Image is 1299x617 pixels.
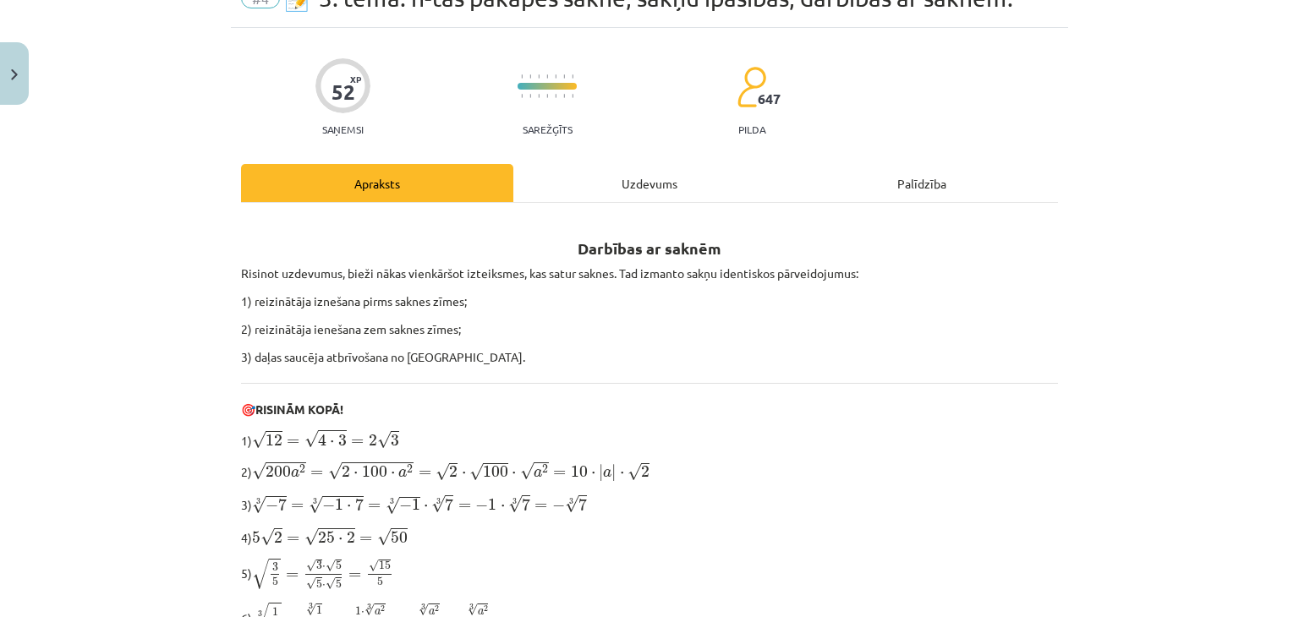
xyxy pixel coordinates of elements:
span: ⋅ [462,472,466,477]
span: ⋅ [620,472,624,477]
span: | [611,464,616,482]
span: 5 [336,580,342,588]
span: = [351,439,364,445]
p: 3) [241,493,1058,515]
p: 2) reizinātāja ienešana zem saknes zīmes; [241,320,1058,338]
span: √ [252,559,269,589]
span: = [287,536,299,543]
img: icon-short-line-57e1e144782c952c97e751825c79c345078a6d821885a25fce030b3d8c18986b.svg [538,74,540,79]
span: 2 [369,434,377,446]
span: √ [377,431,391,449]
img: icon-short-line-57e1e144782c952c97e751825c79c345078a6d821885a25fce030b3d8c18986b.svg [563,94,565,98]
span: 7 [355,498,364,511]
span: a [429,609,435,615]
img: icon-short-line-57e1e144782c952c97e751825c79c345078a6d821885a25fce030b3d8c18986b.svg [546,94,548,98]
span: ⋅ [322,584,326,587]
span: ⋅ [338,538,343,543]
span: ⋅ [330,440,334,445]
span: 5 [252,532,260,543]
span: 2 [435,605,439,611]
span: = [291,503,304,510]
p: 1) [241,429,1058,450]
span: 3 [272,563,278,571]
img: icon-short-line-57e1e144782c952c97e751825c79c345078a6d821885a25fce030b3d8c18986b.svg [563,74,565,79]
p: 5) [241,557,1058,591]
p: Risinot uzdevumus, bieži nākas vienkāršot izteiksmes, kas satur saknes. Tad izmanto sakņu identis... [241,265,1058,282]
span: √ [252,496,266,514]
span: √ [565,495,578,513]
span: √ [468,603,478,616]
span: √ [252,462,266,480]
span: √ [628,463,641,481]
span: √ [436,463,449,481]
span: 647 [758,91,781,106]
img: icon-short-line-57e1e144782c952c97e751825c79c345078a6d821885a25fce030b3d8c18986b.svg [529,94,531,98]
p: Sarežģīts [523,123,573,135]
span: √ [252,431,266,449]
div: 52 [332,80,355,104]
img: icon-short-line-57e1e144782c952c97e751825c79c345078a6d821885a25fce030b3d8c18986b.svg [572,94,573,98]
span: 100 [483,466,508,478]
span: 7 [445,498,453,511]
p: 🎯 [241,401,1058,418]
span: ⋅ [361,611,364,614]
span: ⋅ [322,565,326,569]
span: − [399,500,412,511]
span: = [287,439,299,445]
span: = [286,571,299,578]
span: ⋅ [391,472,395,477]
span: √ [386,497,399,515]
span: √ [326,577,336,590]
span: = [348,571,361,578]
span: 7 [278,498,287,511]
span: 2 [381,605,385,611]
p: 3) daļas saucēja atbrīvošana no [GEOGRAPHIC_DATA]. [241,348,1058,366]
span: √ [306,577,316,590]
span: ⋅ [501,505,505,510]
span: √ [260,528,274,546]
span: 15 [379,561,391,570]
div: Palīdzība [786,164,1058,202]
span: XP [350,74,361,84]
span: √ [508,495,522,513]
span: √ [304,430,318,448]
span: ⋅ [354,472,358,477]
img: icon-short-line-57e1e144782c952c97e751825c79c345078a6d821885a25fce030b3d8c18986b.svg [521,94,523,98]
span: − [475,500,488,511]
img: icon-close-lesson-0947bae3869378f0d4975bcd49f059093ad1ed9edebbc8119c70593378902aed.svg [11,69,18,80]
span: = [458,503,471,510]
span: √ [419,603,429,616]
span: 7 [578,498,587,511]
span: 2 [542,465,548,473]
span: 2 [347,532,355,543]
span: − [266,500,278,511]
span: 2 [407,465,413,473]
p: 1) reizinātāja iznešana pirms saknes zīmes; [241,292,1058,310]
p: 2) [241,460,1058,483]
span: a [375,609,381,615]
span: 10 [571,466,588,478]
span: √ [304,528,318,546]
span: = [534,503,547,510]
span: 1 [488,499,496,511]
span: − [552,500,565,511]
span: = [368,503,381,510]
span: √ [431,495,445,513]
span: ⋅ [347,505,351,510]
span: 1 [272,608,278,616]
img: icon-short-line-57e1e144782c952c97e751825c79c345078a6d821885a25fce030b3d8c18986b.svg [521,74,523,79]
span: a [603,469,611,478]
span: 50 [391,532,408,543]
span: 1 [335,499,343,511]
img: icon-short-line-57e1e144782c952c97e751825c79c345078a6d821885a25fce030b3d8c18986b.svg [529,74,531,79]
span: √ [306,560,316,572]
span: ⋅ [512,472,516,477]
span: = [419,470,431,477]
span: √ [306,603,316,616]
span: a [534,469,542,478]
span: 25 [318,532,335,543]
span: √ [326,560,336,572]
span: 1 [412,499,420,511]
span: 2 [641,466,649,478]
img: students-c634bb4e5e11cddfef0936a35e636f08e4e9abd3cc4e673bd6f9a4125e45ecb1.svg [737,66,766,108]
